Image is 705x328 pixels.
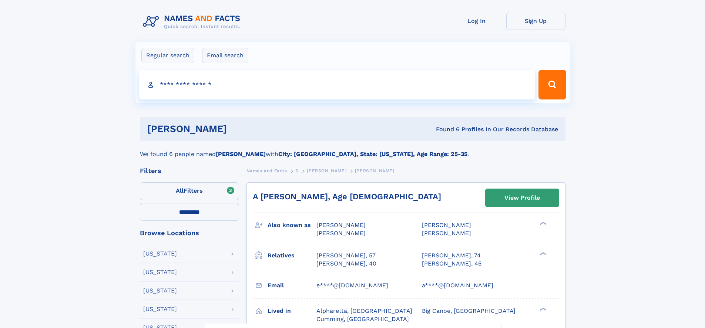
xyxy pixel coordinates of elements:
[422,230,471,237] span: [PERSON_NAME]
[422,307,516,314] span: Big Canoe, [GEOGRAPHIC_DATA]
[316,222,366,229] span: [PERSON_NAME]
[140,12,246,32] img: Logo Names and Facts
[216,151,266,158] b: [PERSON_NAME]
[268,219,316,231] h3: Also known as
[316,260,376,268] a: [PERSON_NAME], 40
[422,251,481,260] a: [PERSON_NAME], 74
[538,251,547,256] div: ❯
[538,307,547,311] div: ❯
[538,221,547,226] div: ❯
[422,260,481,268] a: [PERSON_NAME], 45
[143,288,177,294] div: [US_STATE]
[268,249,316,262] h3: Relatives
[316,307,412,314] span: Alpharetta, [GEOGRAPHIC_DATA]
[176,187,184,194] span: All
[422,222,471,229] span: [PERSON_NAME]
[268,279,316,292] h3: Email
[140,182,239,200] label: Filters
[268,305,316,317] h3: Lived in
[253,192,441,201] a: A [PERSON_NAME], Age [DEMOGRAPHIC_DATA]
[355,168,395,173] span: [PERSON_NAME]
[316,251,376,260] a: [PERSON_NAME], 57
[141,48,194,63] label: Regular search
[246,166,287,175] a: Names and Facts
[295,168,299,173] span: S
[139,70,536,99] input: search input
[140,230,239,236] div: Browse Locations
[143,251,177,257] div: [US_STATE]
[538,70,566,99] button: Search Button
[143,269,177,275] div: [US_STATE]
[331,125,558,133] div: Found 6 Profiles In Our Records Database
[504,189,540,206] div: View Profile
[278,151,467,158] b: City: [GEOGRAPHIC_DATA], State: [US_STATE], Age Range: 25-35
[295,166,299,175] a: S
[506,12,565,30] a: Sign Up
[486,189,559,207] a: View Profile
[447,12,506,30] a: Log In
[140,141,565,159] div: We found 6 people named with .
[316,230,366,237] span: [PERSON_NAME]
[307,168,346,173] span: [PERSON_NAME]
[140,168,239,174] div: Filters
[202,48,248,63] label: Email search
[316,315,409,322] span: Cumming, [GEOGRAPHIC_DATA]
[147,124,332,133] h1: [PERSON_NAME]
[307,166,346,175] a: [PERSON_NAME]
[143,306,177,312] div: [US_STATE]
